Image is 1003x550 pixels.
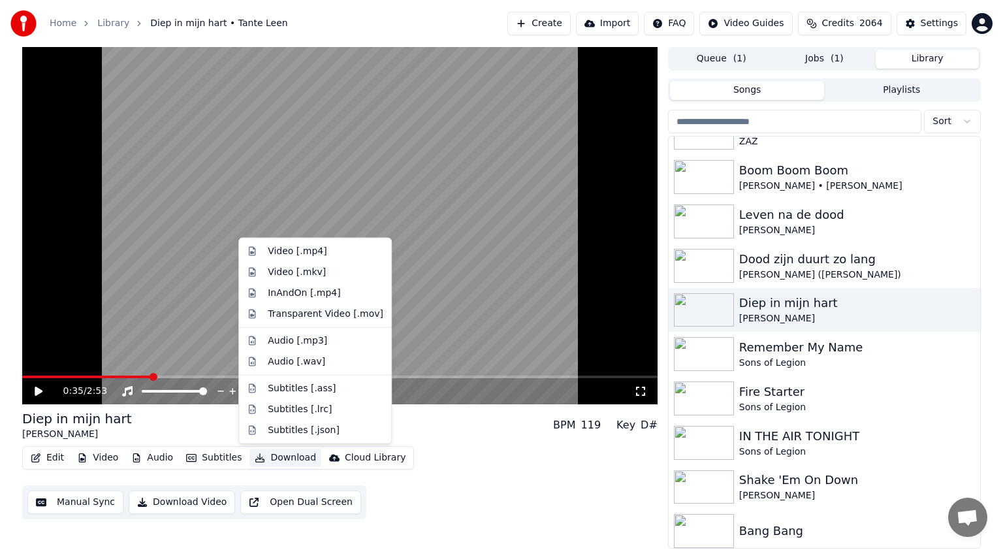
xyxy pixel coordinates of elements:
div: Audio [.mp3] [268,334,327,348]
div: Subtitles [.json] [268,423,340,436]
span: Credits [822,17,854,30]
div: InAndOn [.mp4] [268,287,341,300]
div: / [63,385,95,398]
div: Cloud Library [345,451,406,464]
span: 0:35 [63,385,84,398]
div: Open de chat [948,498,987,537]
button: Video Guides [699,12,792,35]
img: youka [10,10,37,37]
div: [PERSON_NAME] [22,428,132,441]
button: Library [876,50,979,69]
div: Key [616,417,635,433]
button: Credits2064 [798,12,891,35]
button: Audio [126,449,178,467]
div: Bang Bang [739,522,975,540]
div: [PERSON_NAME] • [PERSON_NAME] [739,180,975,193]
div: Sons of Legion [739,445,975,459]
div: Subtitles [.lrc] [268,402,332,415]
div: Video [.mkv] [268,266,326,279]
a: Library [97,17,129,30]
div: [PERSON_NAME] [739,312,975,325]
div: Video [.mp4] [268,245,326,258]
div: Diep in mijn hart [22,410,132,428]
div: [PERSON_NAME] [739,224,975,237]
div: Subtitles [.ass] [268,382,336,395]
div: Shake 'Em On Down [739,471,975,489]
button: Edit [25,449,69,467]
a: Home [50,17,76,30]
div: Transparent Video [.mov] [268,308,383,321]
button: Video [72,449,123,467]
button: Songs [670,81,825,100]
button: Download [249,449,321,467]
div: Diep in mijn hart [739,294,975,312]
button: Jobs [773,50,876,69]
div: [PERSON_NAME] [739,489,975,502]
div: Fire Starter [739,383,975,401]
div: Leven na de dood [739,206,975,224]
div: ZAZ [739,135,975,148]
button: Import [576,12,639,35]
div: [PERSON_NAME] ([PERSON_NAME]) [739,268,975,282]
div: BPM [553,417,575,433]
span: ( 1 ) [831,52,844,65]
button: Open Dual Screen [240,491,361,514]
div: D# [641,417,658,433]
span: 2:53 [87,385,107,398]
div: Sons of Legion [739,357,975,370]
button: Subtitles [181,449,247,467]
button: Download Video [129,491,235,514]
div: Audio [.wav] [268,355,325,368]
span: Sort [932,115,951,128]
button: Playlists [824,81,979,100]
div: Boom Boom Boom [739,161,975,180]
div: Remember My Name [739,338,975,357]
nav: breadcrumb [50,17,288,30]
div: Sons of Legion [739,401,975,414]
span: ( 1 ) [733,52,746,65]
span: 2064 [859,17,883,30]
button: FAQ [644,12,694,35]
div: Dood zijn duurt zo lang [739,250,975,268]
div: Settings [921,17,958,30]
button: Create [507,12,571,35]
span: Diep in mijn hart • Tante Leen [150,17,287,30]
div: 119 [581,417,601,433]
button: Queue [670,50,773,69]
button: Manual Sync [27,491,123,514]
div: IN THE AIR TONIGHT [739,427,975,445]
button: Settings [897,12,966,35]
